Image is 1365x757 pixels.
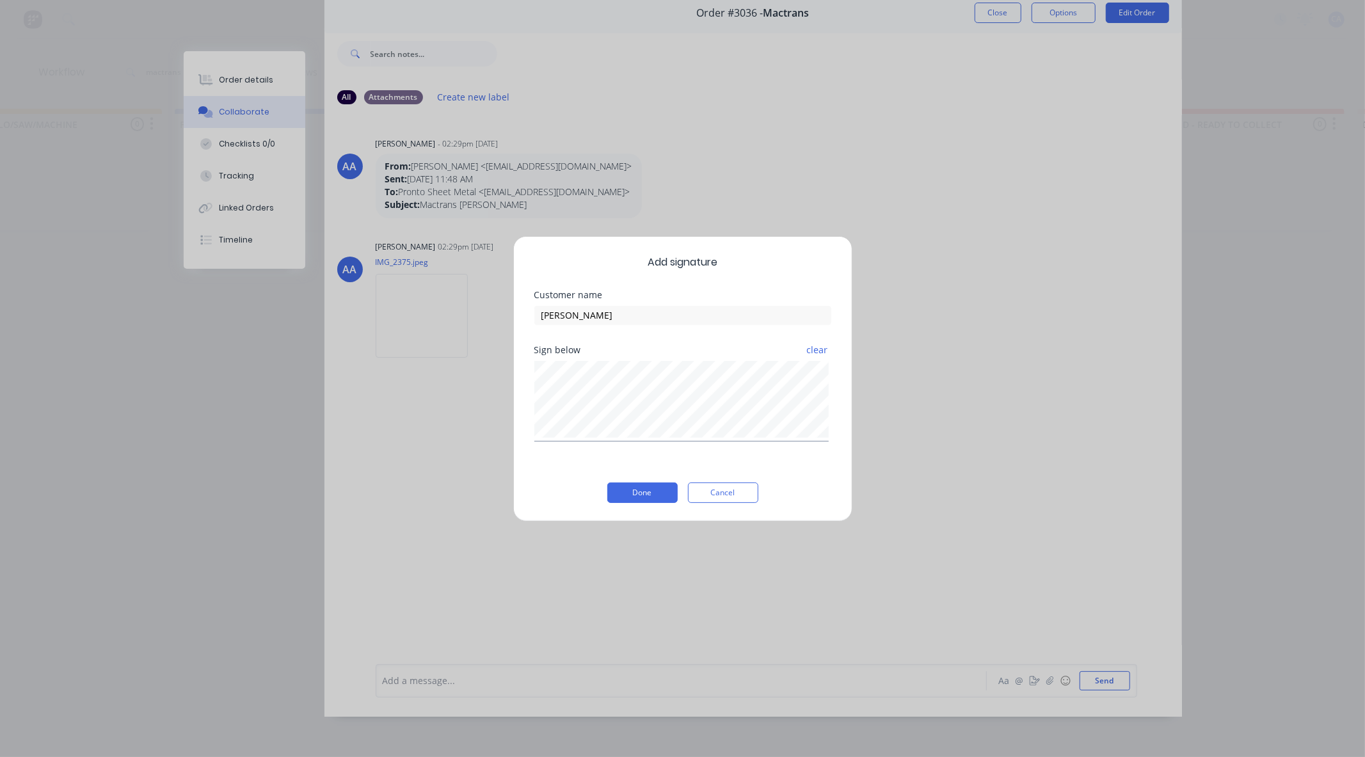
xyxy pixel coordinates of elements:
button: Done [607,482,678,503]
button: Cancel [688,482,758,503]
button: clear [806,339,829,362]
input: Enter customer name [534,306,831,325]
div: Sign below [534,346,831,355]
span: Add signature [534,255,831,270]
div: Customer name [534,291,831,299]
